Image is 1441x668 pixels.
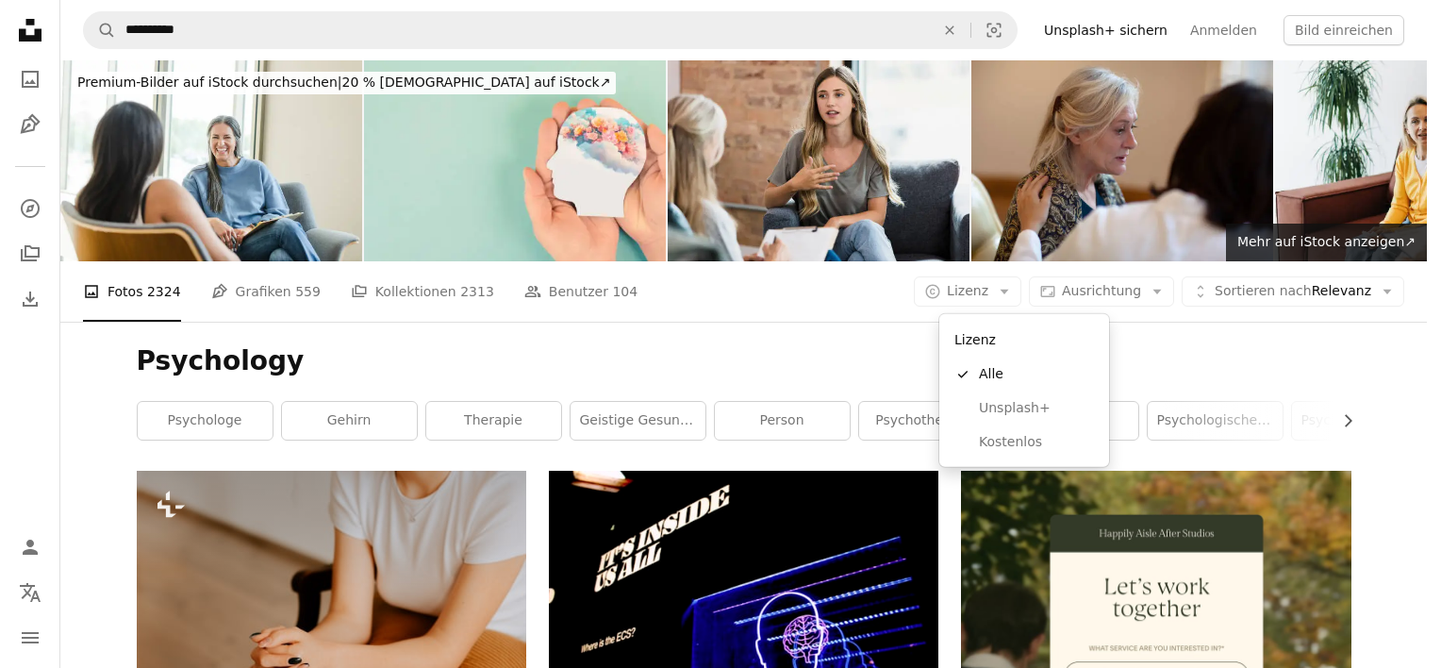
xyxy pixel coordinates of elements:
[979,433,1094,452] span: Kostenlos
[979,399,1094,418] span: Unsplash+
[947,283,988,298] span: Lizenz
[939,314,1109,467] div: Lizenz
[947,322,1101,358] div: Lizenz
[914,276,1021,307] button: Lizenz
[979,365,1094,384] span: Alle
[1029,276,1174,307] button: Ausrichtung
